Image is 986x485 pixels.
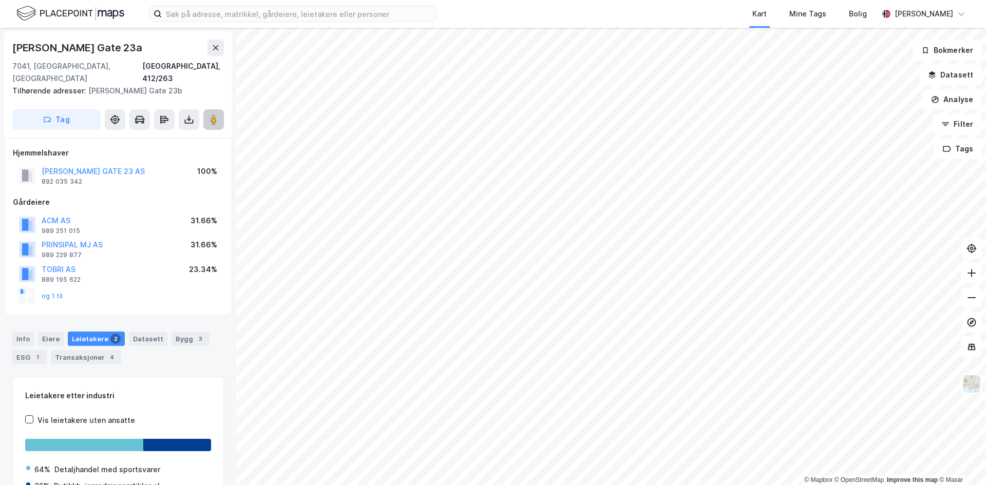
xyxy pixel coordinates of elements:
button: Analyse [922,89,982,110]
img: Z [962,374,981,394]
input: Søk på adresse, matrikkel, gårdeiere, leietakere eller personer [162,6,436,22]
div: Gårdeiere [13,196,223,208]
div: 7041, [GEOGRAPHIC_DATA], [GEOGRAPHIC_DATA] [12,60,142,85]
a: OpenStreetMap [835,476,884,483]
button: Bokmerker [913,40,982,61]
button: Tag [12,109,101,130]
a: Improve this map [887,476,938,483]
div: Detaljhandel med sportsvarer [54,463,160,476]
div: Bygg [172,332,210,346]
div: Kart [752,8,767,20]
div: Hjemmelshaver [13,147,223,159]
div: Leietakere [68,332,125,346]
div: 4 [107,352,117,362]
div: 31.66% [191,215,217,227]
div: Info [12,332,34,346]
div: 989 229 877 [42,251,82,259]
div: 3 [195,334,205,344]
div: Kontrollprogram for chat [935,436,986,485]
button: Tags [934,139,982,159]
div: [PERSON_NAME] [895,8,953,20]
div: 1 [32,352,43,362]
button: Datasett [919,65,982,85]
a: Mapbox [804,476,832,483]
img: logo.f888ab2527a4732fd821a326f86c7f29.svg [16,5,124,23]
div: Datasett [129,332,167,346]
div: Bolig [849,8,867,20]
div: Leietakere etter industri [25,390,211,402]
div: [GEOGRAPHIC_DATA], 412/263 [142,60,224,85]
div: 64% [34,463,50,476]
div: Transaksjoner [51,350,121,364]
div: Eiere [38,332,64,346]
div: 100% [197,165,217,178]
div: 31.66% [191,239,217,251]
div: ESG [12,350,47,364]
iframe: Chat Widget [935,436,986,485]
div: 2 [110,334,121,344]
div: Mine Tags [789,8,826,20]
div: Vis leietakere uten ansatte [37,414,135,426]
div: [PERSON_NAME] Gate 23b [12,85,216,97]
button: Filter [933,114,982,134]
span: Tilhørende adresser: [12,86,88,95]
div: 889 195 622 [42,276,81,284]
div: 23.34% [189,263,217,276]
div: 989 251 015 [42,227,80,235]
div: 892 035 342 [42,178,82,186]
div: [PERSON_NAME] Gate 23a [12,40,144,56]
